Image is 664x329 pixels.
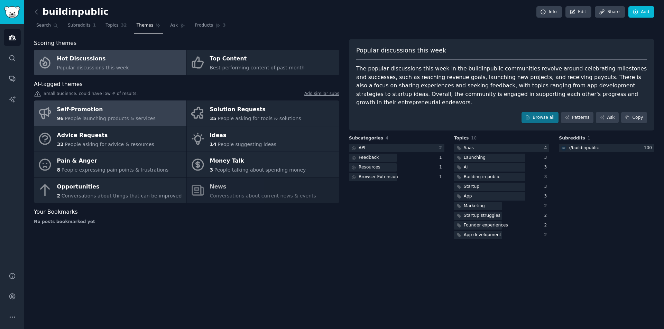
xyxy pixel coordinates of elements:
[57,142,64,147] span: 32
[464,174,500,180] div: Building in public
[304,91,339,98] a: Add similar subs
[454,135,469,142] span: Topics
[544,213,550,219] div: 2
[454,144,550,153] a: Saas4
[439,145,444,151] div: 2
[439,174,444,180] div: 1
[192,20,228,34] a: Products3
[464,155,486,161] div: Launching
[210,54,305,65] div: Top Content
[454,154,550,162] a: Launching3
[65,142,154,147] span: People asking for advice & resources
[628,6,654,18] a: Add
[569,145,599,151] div: r/ buildinpublic
[454,173,550,182] a: Building in public3
[454,212,550,220] a: Startup struggles2
[356,65,647,107] div: The popular discussions this week in the buildinpublic communities revolve around celebrating mil...
[103,20,129,34] a: Topics32
[544,174,550,180] div: 3
[454,231,550,240] a: App development2
[214,167,306,173] span: People talking about spending money
[464,222,508,229] div: Founder experiences
[454,192,550,201] a: App3
[210,65,305,70] span: Best-performing content of past month
[34,100,186,126] a: Self-Promotion96People launching products & services
[65,20,98,34] a: Subreddits1
[544,164,550,171] div: 3
[359,155,379,161] div: Feedback
[464,193,472,200] div: App
[57,193,61,199] span: 2
[464,213,500,219] div: Startup struggles
[137,22,154,29] span: Themes
[596,112,619,124] a: Ask
[218,116,301,121] span: People asking for tools & solutions
[210,130,277,141] div: Ideas
[349,173,444,182] a: Browser Extension1
[65,116,155,121] span: People launching products & services
[57,130,154,141] div: Advice Requests
[464,203,485,209] div: Marketing
[57,167,61,173] span: 8
[34,7,109,18] h2: buildinpublic
[134,20,163,34] a: Themes
[168,20,187,34] a: Ask
[57,65,129,70] span: Popular discussions this week
[34,50,186,75] a: Hot DiscussionsPopular discussions this week
[559,135,585,142] span: Subreddits
[57,116,64,121] span: 96
[34,152,186,177] a: Pain & Anger8People expressing pain points & frustrations
[561,146,566,151] img: buildinpublic
[544,145,550,151] div: 4
[68,22,91,29] span: Subreddits
[454,163,550,172] a: Ai3
[57,54,129,65] div: Hot Discussions
[187,50,339,75] a: Top ContentBest-performing content of past month
[34,126,186,152] a: Advice Requests32People asking for advice & resources
[210,116,216,121] span: 35
[62,167,169,173] span: People expressing pain points & frustrations
[464,232,501,238] div: App development
[621,112,647,124] button: Copy
[210,156,306,167] div: Money Talk
[454,221,550,230] a: Founder experiences2
[170,22,178,29] span: Ask
[561,112,593,124] a: Patterns
[36,22,51,29] span: Search
[559,144,654,153] a: buildinpublicr/buildinpublic100
[544,203,550,209] div: 2
[34,178,186,203] a: Opportunities2Conversations about things that can be improved
[57,104,156,115] div: Self-Promotion
[223,22,226,29] span: 3
[34,91,339,98] div: Small audience, could have low # of results.
[57,181,182,192] div: Opportunities
[464,145,474,151] div: Saas
[454,183,550,191] a: Startup3
[544,155,550,161] div: 3
[359,174,398,180] div: Browser Extension
[544,184,550,190] div: 3
[4,6,20,18] img: GummySearch logo
[349,163,444,172] a: Resources1
[218,142,276,147] span: People suggesting ideas
[187,126,339,152] a: Ideas14People suggesting ideas
[386,136,388,141] span: 4
[471,136,477,141] span: 10
[210,104,301,115] div: Solution Requests
[454,202,550,211] a: Marketing2
[536,6,562,18] a: Info
[210,142,216,147] span: 14
[210,167,213,173] span: 3
[356,46,446,55] span: Popular discussions this week
[359,164,380,171] div: Resources
[349,144,444,153] a: API2
[544,222,550,229] div: 2
[34,80,83,89] span: AI-tagged themes
[439,155,444,161] div: 1
[62,193,182,199] span: Conversations about things that can be improved
[105,22,118,29] span: Topics
[565,6,591,18] a: Edit
[57,156,169,167] div: Pain & Anger
[464,184,479,190] div: Startup
[595,6,625,18] a: Share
